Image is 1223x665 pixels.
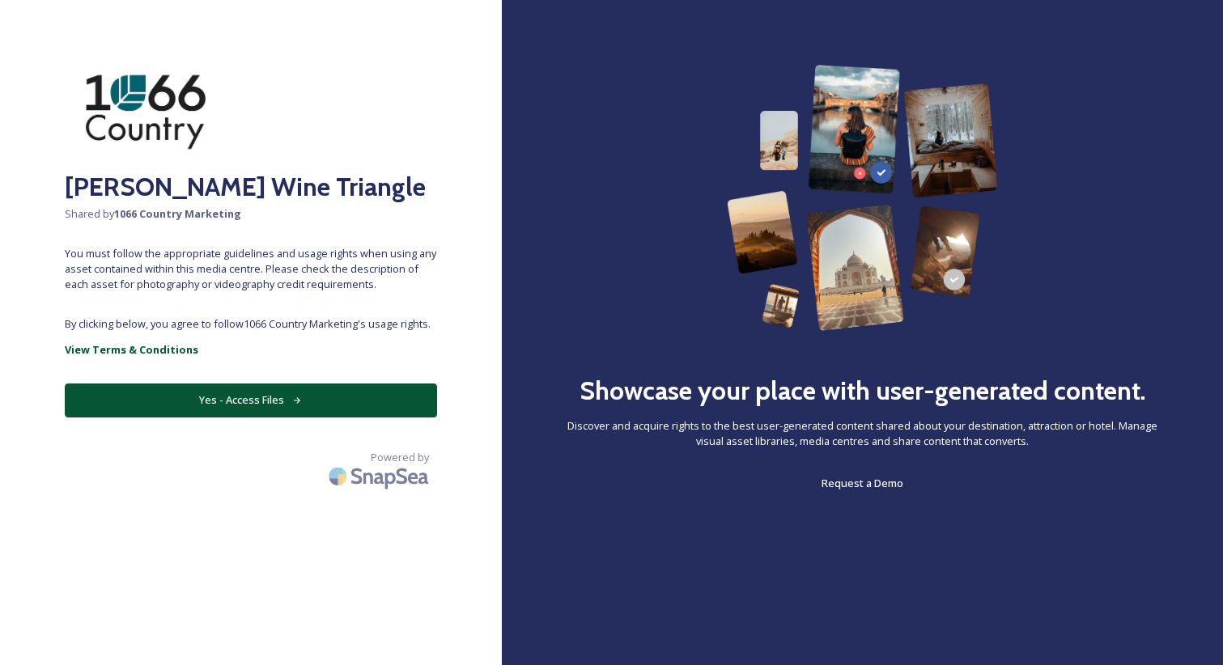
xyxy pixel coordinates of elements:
img: 63b42ca75bacad526042e722_Group%20154-p-800.png [727,65,999,331]
a: Request a Demo [822,473,903,493]
span: You must follow the appropriate guidelines and usage rights when using any asset contained within... [65,246,437,293]
span: Shared by [65,206,437,222]
span: Discover and acquire rights to the best user-generated content shared about your destination, att... [567,418,1158,449]
span: Request a Demo [822,476,903,490]
strong: 1066 Country Marketing [114,206,241,221]
span: By clicking below, you agree to follow 1066 Country Marketing 's usage rights. [65,316,437,332]
h2: Showcase your place with user-generated content. [580,371,1146,410]
h2: [PERSON_NAME] Wine Triangle [65,167,437,206]
img: Master_1066-Country-Logo_revised_0312153-blue-compressed.jpeg [65,65,227,159]
strong: View Terms & Conditions [65,342,198,357]
span: Powered by [371,450,429,465]
a: View Terms & Conditions [65,340,437,359]
button: Yes - Access Files [65,383,437,417]
img: SnapSea Logo [324,457,437,495]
